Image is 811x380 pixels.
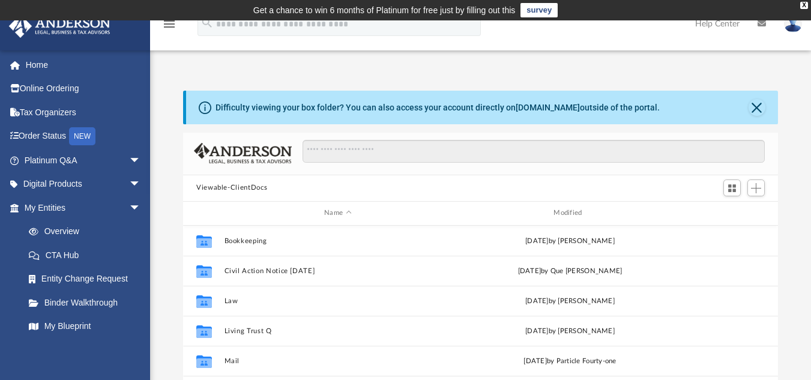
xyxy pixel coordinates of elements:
input: Search files and folders [303,140,765,163]
div: Difficulty viewing your box folder? You can also access your account directly on outside of the p... [216,101,660,114]
a: Overview [17,220,159,244]
div: [DATE] by [PERSON_NAME] [456,295,683,306]
div: NEW [69,127,95,145]
button: Bookkeeping [225,237,451,244]
div: [DATE] by Particle Fourty-one [456,355,683,366]
a: Tax Organizers [8,100,159,124]
div: Name [224,208,451,219]
div: [DATE] by [PERSON_NAME] [456,235,683,246]
a: Digital Productsarrow_drop_down [8,172,159,196]
div: Get a chance to win 6 months of Platinum for free just by filling out this [253,3,516,17]
div: [DATE] by Que [PERSON_NAME] [456,265,683,276]
a: menu [162,23,176,31]
a: survey [520,3,558,17]
i: menu [162,17,176,31]
div: id [689,208,773,219]
button: Civil Action Notice [DATE] [225,267,451,274]
a: Tax Due Dates [17,338,159,362]
a: [DOMAIN_NAME] [516,103,580,112]
i: search [200,16,214,29]
a: CTA Hub [17,243,159,267]
button: Close [749,99,765,116]
button: Mail [225,357,451,364]
span: arrow_drop_down [129,196,153,220]
a: Home [8,53,159,77]
button: Living Trust Q [225,327,451,334]
a: Entity Change Request [17,267,159,291]
a: Platinum Q&Aarrow_drop_down [8,148,159,172]
div: close [800,2,808,9]
span: arrow_drop_down [129,172,153,197]
a: Online Ordering [8,77,159,101]
div: Modified [456,208,684,219]
button: Switch to Grid View [723,179,741,196]
span: arrow_drop_down [129,148,153,173]
button: Law [225,297,451,304]
button: Add [747,179,765,196]
a: Binder Walkthrough [17,291,159,315]
img: User Pic [784,15,802,32]
div: [DATE] by [PERSON_NAME] [456,325,683,336]
img: Anderson Advisors Platinum Portal [5,14,114,38]
a: My Entitiesarrow_drop_down [8,196,159,220]
button: Viewable-ClientDocs [196,182,267,193]
a: My Blueprint [17,315,153,339]
a: Order StatusNEW [8,124,159,149]
div: id [188,208,219,219]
